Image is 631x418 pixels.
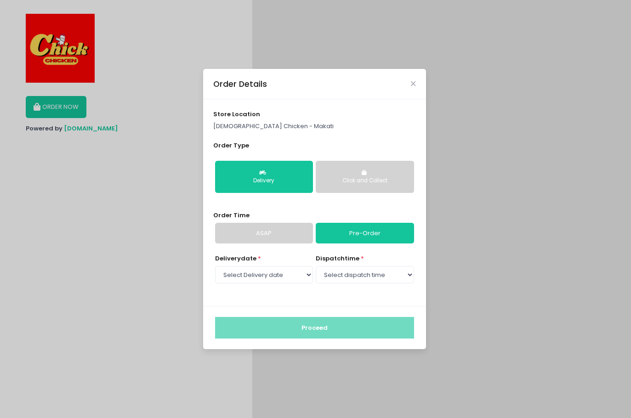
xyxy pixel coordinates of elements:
[215,161,313,193] button: Delivery
[213,110,260,119] span: store location
[411,81,415,86] button: Close
[215,254,256,263] span: Delivery date
[316,161,414,193] button: Click and Collect
[316,223,414,244] a: Pre-Order
[213,141,249,150] span: Order Type
[215,223,313,244] a: ASAP
[316,254,359,263] span: dispatch time
[215,317,414,339] button: Proceed
[213,122,415,131] p: [DEMOGRAPHIC_DATA] Chicken - Makati
[213,78,267,90] div: Order Details
[322,177,407,185] div: Click and Collect
[213,211,250,220] span: Order Time
[222,177,307,185] div: Delivery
